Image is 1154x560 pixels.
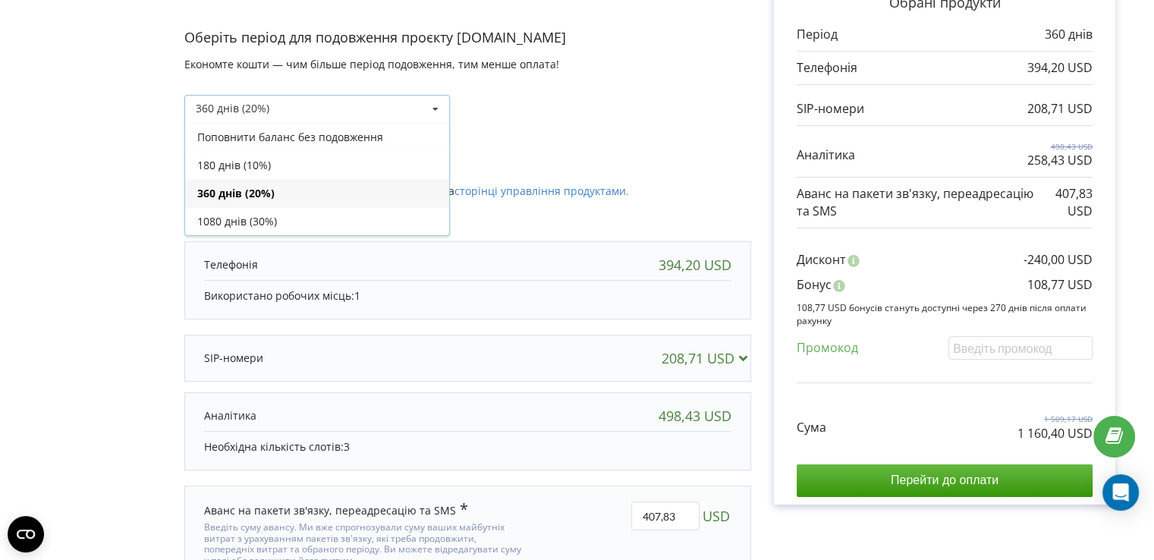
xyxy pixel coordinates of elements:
[354,288,360,303] span: 1
[185,123,449,151] div: Поповнити баланс без подовження
[184,57,559,71] span: Економте кошти — чим більше період подовження, тим менше оплата!
[1027,141,1093,152] p: 498,43 USD
[204,288,731,304] p: Використано робочих місць:
[948,336,1093,360] input: Введіть промокод
[8,516,44,552] button: Open CMP widget
[662,351,753,366] div: 208,71 USD
[1024,251,1093,269] p: -240,00 USD
[797,339,858,357] p: Промокод
[196,103,269,114] div: 360 днів (20%)
[797,26,838,43] p: Період
[659,257,731,272] div: 394,20 USD
[185,179,449,207] div: 360 днів (20%)
[1036,185,1093,220] p: 407,83 USD
[797,419,826,436] p: Сума
[797,100,864,118] p: SIP-номери
[454,184,629,198] a: сторінці управління продуктами.
[1027,59,1093,77] p: 394,20 USD
[659,408,731,423] div: 498,43 USD
[797,146,855,164] p: Аналітика
[1102,474,1139,511] div: Open Intercom Messenger
[204,502,468,518] div: Аванс на пакети зв'язку, переадресацію та SMS
[797,464,1093,496] input: Перейти до оплати
[797,185,1036,220] p: Аванс на пакети зв'язку, переадресацію та SMS
[204,408,256,423] p: Аналітика
[797,276,832,294] p: Бонус
[1045,26,1093,43] p: 360 днів
[1027,100,1093,118] p: 208,71 USD
[703,502,730,530] span: USD
[797,301,1093,327] p: 108,77 USD бонусів стануть доступні через 270 днів після оплати рахунку
[797,59,857,77] p: Телефонія
[185,151,449,179] div: 180 днів (10%)
[1027,152,1093,169] p: 258,43 USD
[204,351,263,366] p: SIP-номери
[344,439,350,454] span: 3
[1017,425,1093,442] p: 1 160,40 USD
[184,28,751,48] p: Оберіть період для подовження проєкту [DOMAIN_NAME]
[1017,414,1093,424] p: 1 509,17 USD
[204,257,258,272] p: Телефонія
[185,207,449,235] div: 1080 днів (30%)
[1027,276,1093,294] p: 108,77 USD
[184,139,751,159] p: Активовані продукти
[797,251,846,269] p: Дисконт
[204,439,731,455] p: Необхідна кількість слотів:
